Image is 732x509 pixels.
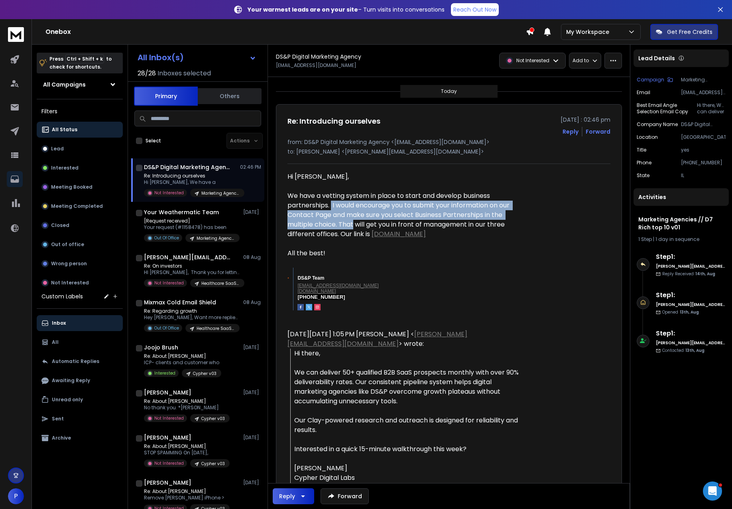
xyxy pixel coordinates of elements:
[197,326,235,331] p: Healthcare SaaS v01
[37,334,123,350] button: All
[638,236,724,243] div: |
[297,275,324,281] b: DS&P Team
[51,222,69,229] p: Closed
[586,128,610,136] div: Forward
[52,320,66,326] p: Inbox
[51,184,92,190] p: Meeting Booked
[144,173,240,179] p: Re: Introducing ourselves
[37,353,123,369] button: Automatic Replies
[138,53,184,61] h1: All Inbox(s)
[243,434,261,441] p: [DATE]
[637,172,649,179] p: State
[144,495,230,501] p: Remove [PERSON_NAME] iPhone >
[637,134,658,140] p: location
[154,460,184,466] p: Not Interested
[144,218,240,224] p: [Request received]
[637,160,651,166] p: Phone
[287,329,520,349] div: [DATE][DATE] 1:05 PM [PERSON_NAME] < > wrote:
[51,165,79,171] p: Interested
[372,229,426,239] a: [DOMAIN_NAME]
[65,54,104,63] span: Ctrl + Shift + k
[37,430,123,446] button: Archive
[637,77,664,83] p: Campaign
[681,172,726,179] p: IL
[198,87,262,105] button: Others
[638,236,652,243] span: 1 Step
[634,188,729,206] div: Activities
[37,373,123,389] button: Awaiting Reply
[243,479,261,486] p: [DATE]
[243,344,261,351] p: [DATE]
[8,488,24,504] button: P
[681,134,726,140] p: [GEOGRAPHIC_DATA]
[52,339,59,345] p: All
[637,77,673,83] button: Campaign
[37,256,123,272] button: Wrong person
[144,443,230,450] p: Re: About [PERSON_NAME]
[294,464,520,473] div: [PERSON_NAME]
[144,404,230,411] p: No thank you. *[PERSON_NAME]
[294,349,520,464] div: Hi there, We can deliver 50+ qualified B2B SaaS prospects monthly with over 90% deliverability ra...
[287,172,520,182] div: Hi [PERSON_NAME],
[453,6,496,14] p: Reach Out Now
[157,69,211,78] h3: Inboxes selected
[243,299,261,306] p: 08 Aug
[685,347,704,353] span: 13th, Aug
[144,314,240,321] p: Hey [PERSON_NAME], Want more replies to
[637,89,650,96] p: Email
[37,315,123,331] button: Inbox
[144,269,240,276] p: HI [PERSON_NAME], Thank you for letting
[240,164,261,170] p: 02:46 PM
[287,116,380,127] h1: Re: Introducing ourselves
[144,253,232,261] h1: [PERSON_NAME][EMAIL_ADDRESS][PERSON_NAME][DOMAIN_NAME]
[154,235,179,241] p: Out Of Office
[573,57,589,64] p: Add to
[638,54,675,62] p: Lead Details
[144,434,191,442] h1: [PERSON_NAME]
[52,126,77,133] p: All Status
[662,271,715,277] p: Reply Received
[650,24,718,40] button: Get Free Credits
[563,128,579,136] button: Reply
[52,358,99,365] p: Automatic Replies
[681,160,726,166] p: [PHONE_NUMBER]
[287,148,610,156] p: to: [PERSON_NAME] <[PERSON_NAME][EMAIL_ADDRESS][DOMAIN_NAME]>
[703,481,722,501] iframe: Intercom live chat
[566,28,612,36] p: My Workspace
[656,302,726,308] h6: [PERSON_NAME][EMAIL_ADDRESS][DOMAIN_NAME]
[279,492,295,500] div: Reply
[144,298,216,306] h1: Mixmax Cold Email Shield
[656,263,726,269] h6: [PERSON_NAME][EMAIL_ADDRESS][DOMAIN_NAME]
[37,141,123,157] button: Lead
[52,435,71,441] p: Archive
[681,89,726,96] p: [EMAIL_ADDRESS][DOMAIN_NAME]
[37,217,123,233] button: Closed
[154,325,179,331] p: Out Of Office
[297,288,336,294] a: [DOMAIN_NAME]
[276,62,356,69] p: [EMAIL_ADDRESS][DOMAIN_NAME]
[656,340,726,346] h6: [PERSON_NAME][EMAIL_ADDRESS][DOMAIN_NAME]
[243,389,261,396] p: [DATE]
[561,116,610,124] p: [DATE] : 02:46 pm
[154,190,184,196] p: Not Interested
[441,88,457,95] p: Today
[294,473,520,483] div: Cypher Digital Labs
[144,208,219,216] h1: Your Weathermatic Team
[52,397,83,403] p: Unread only
[197,235,235,241] p: Marketing Agencies // D7 Rich top 10 v01
[154,280,184,286] p: Not Interested
[201,190,240,196] p: Marketing Agencies // D7 Rich top 10 v01
[656,290,726,300] h6: Step 1 :
[662,309,699,315] p: Opened
[49,55,112,71] p: Press to check for shortcuts.
[144,163,232,171] h1: DS&P Digital Marketing Agency
[297,283,378,288] a: [EMAIL_ADDRESS][DOMAIN_NAME]
[276,53,361,61] h1: DS&P Digital Marketing Agency
[201,461,225,467] p: Cypher v03
[306,304,312,310] img: 0.png
[662,347,704,353] p: Contacted
[144,450,230,456] p: STOP SPAMMING On [DATE],
[154,415,184,421] p: Not Interested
